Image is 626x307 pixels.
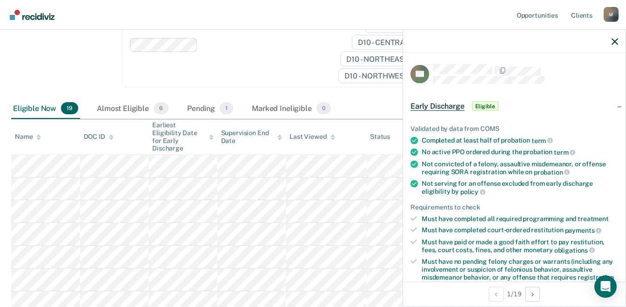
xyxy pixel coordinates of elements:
[422,180,618,196] div: Not serving for an offense excluded from early discharge eligibility by
[554,246,595,254] span: obligations
[422,148,618,157] div: No active PPO ordered during the probation
[604,7,619,22] div: M
[460,188,485,195] span: policy
[403,281,626,306] div: 1 / 19
[11,98,80,119] div: Eligible Now
[340,52,422,66] span: D10 - NORTHEAST
[489,287,504,301] button: Previous Opportunity
[554,149,575,156] span: term
[472,101,498,111] span: Eligible
[250,98,333,119] div: Marked Ineligible
[578,215,609,222] span: treatment
[61,102,78,114] span: 19
[422,136,618,144] div: Completed at least half of probation
[154,102,168,114] span: 6
[411,101,464,111] span: Early Discharge
[316,102,331,114] span: 0
[220,102,233,114] span: 1
[84,133,114,141] div: DOC ID
[422,238,618,254] div: Must have paid or made a good faith effort to pay restitution, fees, court costs, fines, and othe...
[422,160,618,176] div: Not convicted of a felony, assaultive misdemeanor, or offense requiring SORA registration while on
[15,133,41,141] div: Name
[370,133,390,141] div: Status
[289,133,335,141] div: Last Viewed
[352,35,423,50] span: D10 - CENTRAL
[411,203,618,211] div: Requirements to check
[532,137,553,144] span: term
[604,7,619,22] button: Profile dropdown button
[338,68,422,83] span: D10 - NORTHWEST
[422,258,618,289] div: Must have no pending felony charges or warrants (including any involvement or suspicion of feloni...
[594,275,617,298] div: Open Intercom Messenger
[422,215,618,222] div: Must have completed all required programming and
[152,121,214,152] div: Earliest Eligibility Date for Early Discharge
[565,227,602,234] span: payments
[534,168,570,176] span: probation
[403,91,626,121] div: Early DischargeEligible
[95,98,170,119] div: Almost Eligible
[10,10,54,20] img: Recidiviz
[221,129,283,145] div: Supervision End Date
[422,226,618,235] div: Must have completed court-ordered restitution
[525,287,540,301] button: Next Opportunity
[185,98,235,119] div: Pending
[411,124,618,132] div: Validated by data from COMS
